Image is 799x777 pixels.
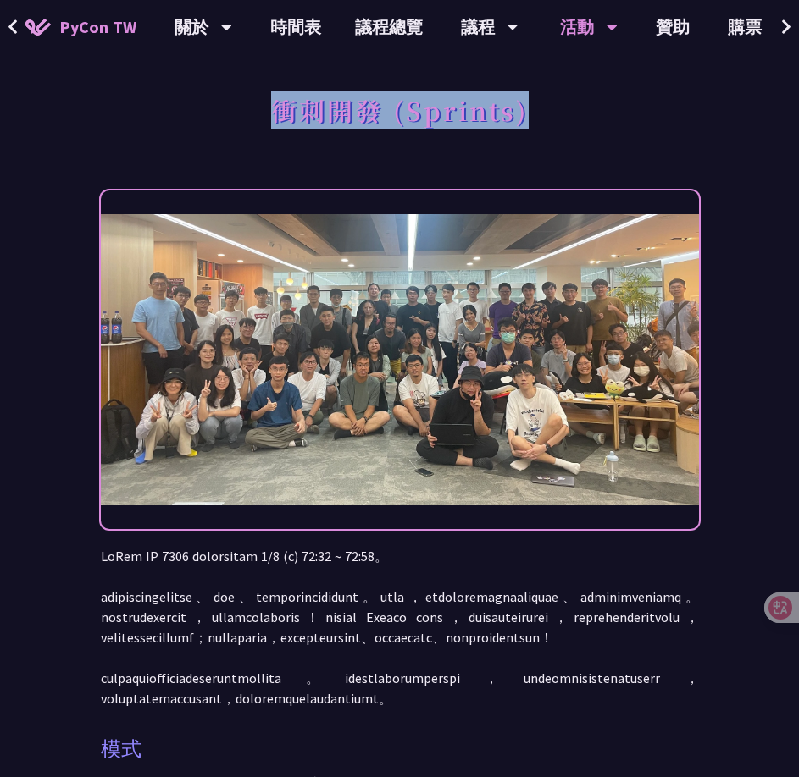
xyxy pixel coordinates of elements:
a: PyCon TW [8,6,153,48]
img: Home icon of PyCon TW 2025 [25,19,51,36]
p: 模式 [101,734,141,764]
p: LoRem IP 7306 dolorsitam 1/8 (c) 72:32 ~ 72:58。 adipiscingelitse、doe、temporincididunt。utla，etdolo... [101,546,699,708]
img: Photo of PyCon Taiwan Sprints [101,214,699,506]
h1: 衝刺開發 (Sprints) [271,85,529,135]
span: PyCon TW [59,14,136,40]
